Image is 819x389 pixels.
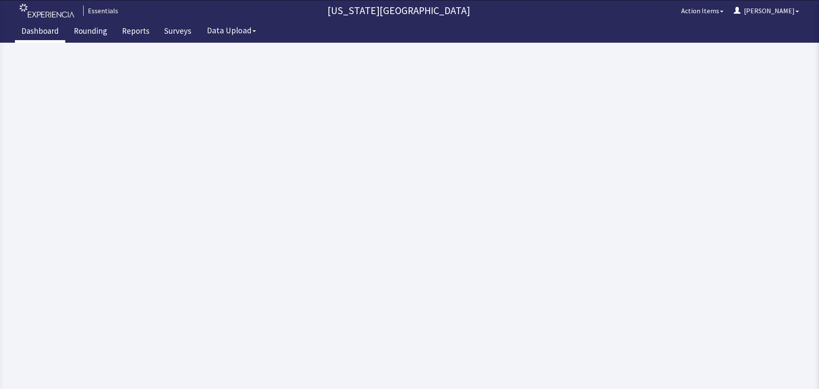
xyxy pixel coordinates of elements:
[83,6,118,16] div: Essentials
[202,23,261,38] button: Data Upload
[122,4,676,18] p: [US_STATE][GEOGRAPHIC_DATA]
[15,21,65,43] a: Dashboard
[158,21,197,43] a: Surveys
[676,2,729,19] button: Action Items
[116,21,156,43] a: Reports
[20,4,74,18] img: experiencia_logo.png
[729,2,804,19] button: [PERSON_NAME]
[67,21,113,43] a: Rounding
